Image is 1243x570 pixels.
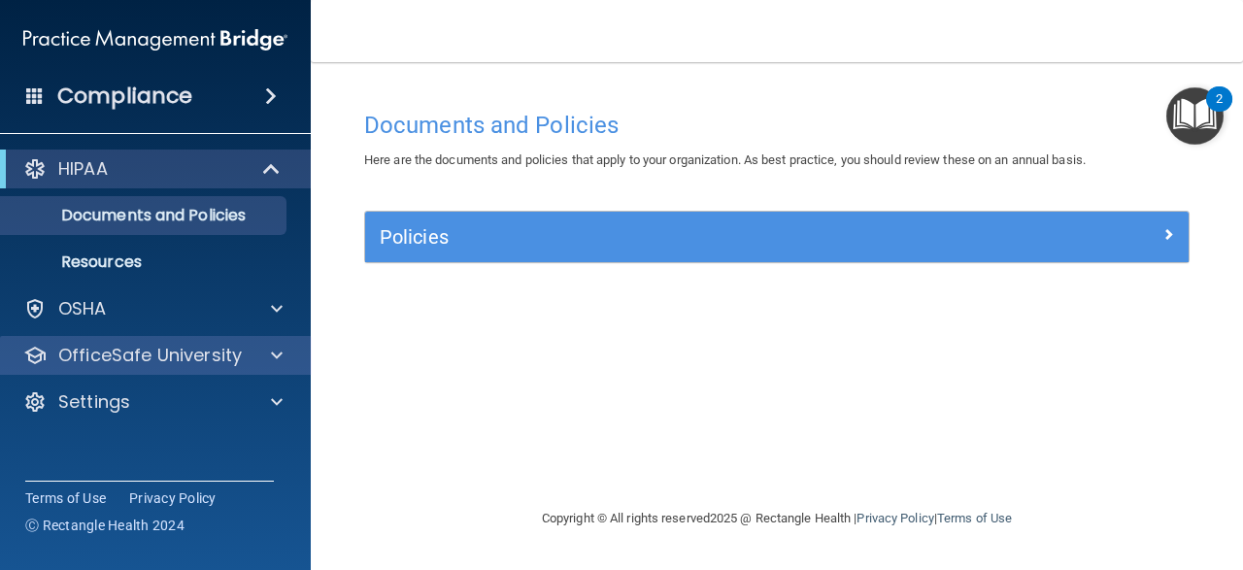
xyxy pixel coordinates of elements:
[23,20,287,59] img: PMB logo
[23,157,282,181] a: HIPAA
[23,390,283,414] a: Settings
[58,157,108,181] p: HIPAA
[57,83,192,110] h4: Compliance
[23,297,283,320] a: OSHA
[25,516,185,535] span: Ⓒ Rectangle Health 2024
[13,252,278,272] p: Resources
[857,511,933,525] a: Privacy Policy
[129,488,217,508] a: Privacy Policy
[13,206,278,225] p: Documents and Policies
[422,487,1131,550] div: Copyright © All rights reserved 2025 @ Rectangle Health | |
[25,488,106,508] a: Terms of Use
[58,297,107,320] p: OSHA
[1166,87,1224,145] button: Open Resource Center, 2 new notifications
[937,511,1012,525] a: Terms of Use
[23,344,283,367] a: OfficeSafe University
[58,390,130,414] p: Settings
[58,344,242,367] p: OfficeSafe University
[380,226,968,248] h5: Policies
[1216,99,1223,124] div: 2
[364,113,1190,138] h4: Documents and Policies
[380,221,1174,252] a: Policies
[364,152,1086,167] span: Here are the documents and policies that apply to your organization. As best practice, you should...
